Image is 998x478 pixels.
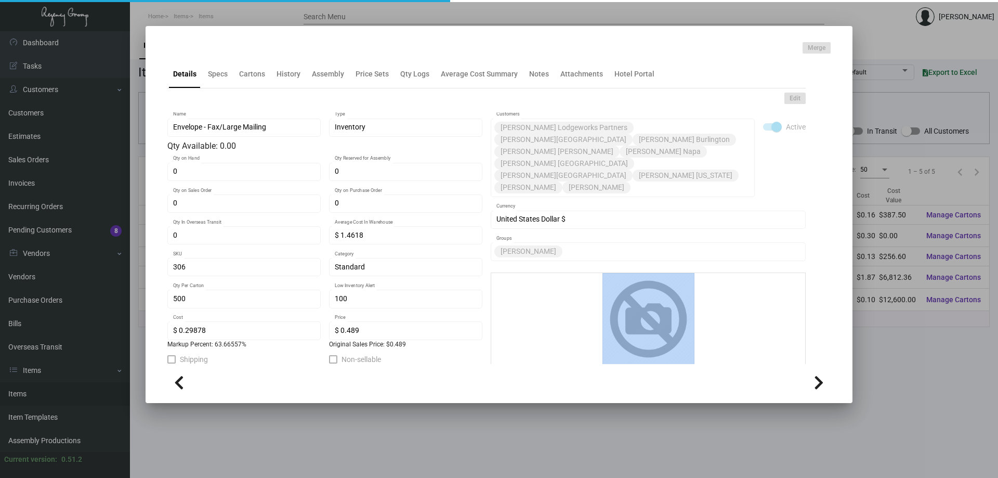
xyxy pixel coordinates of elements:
[633,134,736,146] mat-chip: [PERSON_NAME] Burlington
[803,42,831,54] button: Merge
[441,69,518,80] div: Average Cost Summary
[494,158,634,170] mat-chip: [PERSON_NAME] [GEOGRAPHIC_DATA]
[180,353,208,366] span: Shipping
[562,182,631,193] mat-chip: [PERSON_NAME]
[208,69,228,80] div: Specs
[356,69,389,80] div: Price Sets
[614,69,654,80] div: Hotel Portal
[808,44,825,53] span: Merge
[786,121,806,133] span: Active
[239,69,265,80] div: Cartons
[312,69,344,80] div: Assembly
[494,134,633,146] mat-chip: [PERSON_NAME][GEOGRAPHIC_DATA]
[173,69,196,80] div: Details
[277,69,300,80] div: History
[400,69,429,80] div: Qty Logs
[494,182,562,193] mat-chip: [PERSON_NAME]
[61,454,82,465] div: 0.51.2
[494,122,634,134] mat-chip: [PERSON_NAME] Lodgeworks Partners
[167,140,482,152] div: Qty Available: 0.00
[342,353,381,366] span: Non-sellable
[620,146,707,158] mat-chip: [PERSON_NAME] Napa
[560,69,603,80] div: Attachments
[633,170,739,182] mat-chip: [PERSON_NAME] [US_STATE]
[784,93,806,104] button: Edit
[494,246,562,257] mat-chip: [PERSON_NAME]
[494,146,620,158] mat-chip: [PERSON_NAME] [PERSON_NAME]
[790,94,800,103] span: Edit
[494,170,633,182] mat-chip: [PERSON_NAME][GEOGRAPHIC_DATA]
[633,184,750,192] input: Add new..
[529,69,549,80] div: Notes
[4,454,57,465] div: Current version:
[564,248,800,256] input: Add new..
